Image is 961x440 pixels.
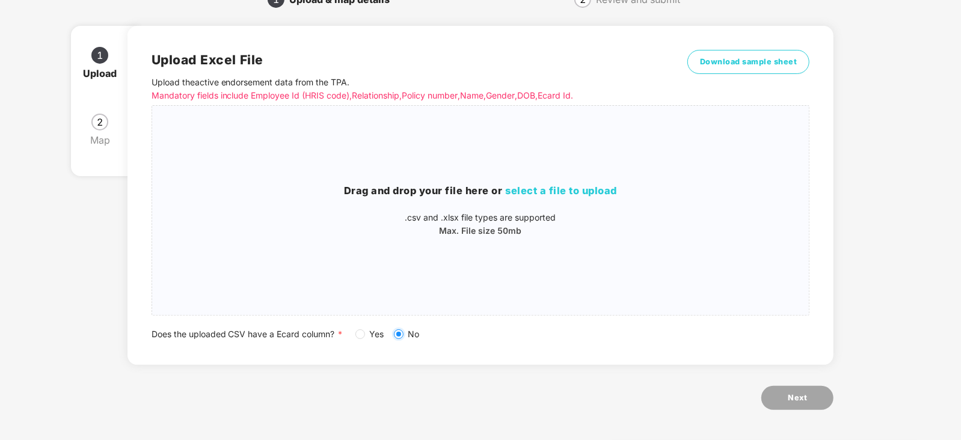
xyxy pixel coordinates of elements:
[152,211,809,224] p: .csv and .xlsx file types are supported
[404,328,425,341] span: No
[152,76,645,102] p: Upload the active endorsement data from the TPA .
[152,224,809,237] p: Max. File size 50mb
[700,56,797,68] span: Download sample sheet
[83,64,126,83] div: Upload
[90,130,120,150] div: Map
[152,328,810,341] div: Does the uploaded CSV have a Ecard column?
[152,106,809,315] span: Drag and drop your file here orselect a file to upload.csv and .xlsx file types are supportedMax....
[152,89,645,102] p: Mandatory fields include Employee Id (HRIS code), Relationship, Policy number, Name, Gender, DOB,...
[152,50,645,70] h2: Upload Excel File
[97,50,103,60] span: 1
[152,183,809,199] h3: Drag and drop your file here or
[506,185,618,197] span: select a file to upload
[365,328,389,341] span: Yes
[97,117,103,127] span: 2
[687,50,810,74] button: Download sample sheet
